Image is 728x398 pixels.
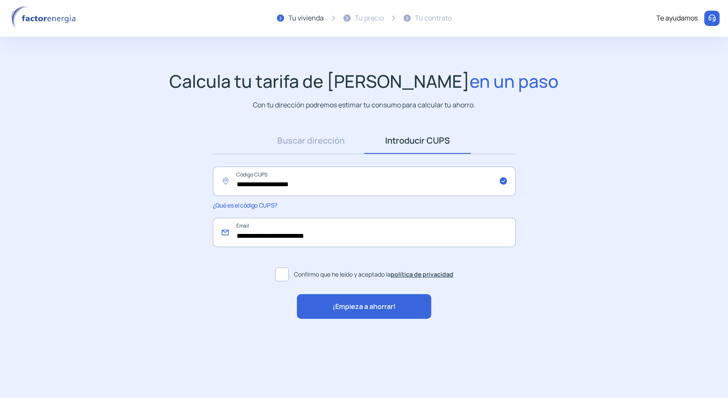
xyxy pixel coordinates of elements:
div: Tu precio [355,13,384,24]
a: Introducir CUPS [364,127,471,154]
div: Te ayudamos [656,13,698,24]
div: Tu contrato [415,13,452,24]
span: Confirmo que he leído y aceptado la [294,270,453,279]
p: Con tu dirección podremos estimar tu consumo para calcular tu ahorro. [253,100,475,110]
div: Tu vivienda [288,13,324,24]
a: Buscar dirección [258,127,364,154]
span: en un paso [470,69,559,93]
a: política de privacidad [391,270,453,278]
img: logo factor [9,6,81,31]
span: ¿Qué es el código CUPS? [213,201,277,209]
h1: Calcula tu tarifa de [PERSON_NAME] [169,71,559,92]
img: llamar [708,14,716,23]
span: ¡Empieza a ahorrar! [333,301,396,312]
